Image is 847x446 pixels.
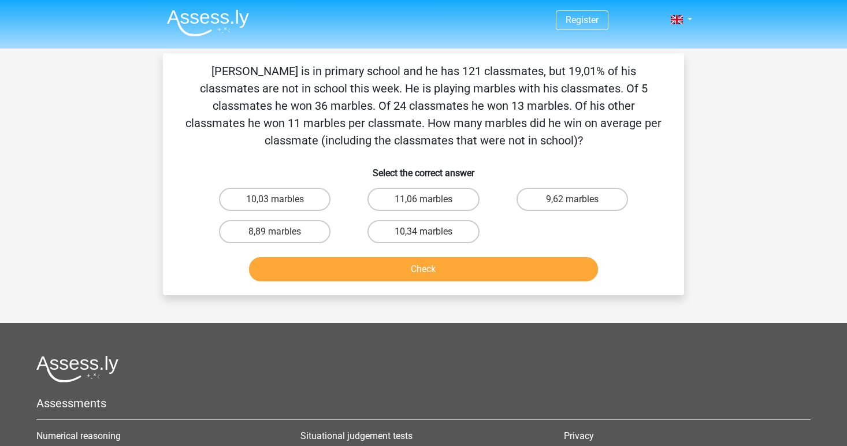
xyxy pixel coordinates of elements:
[181,158,666,179] h6: Select the correct answer
[300,430,413,441] a: Situational judgement tests
[36,430,121,441] a: Numerical reasoning
[566,14,599,25] a: Register
[219,188,330,211] label: 10,03 marbles
[36,355,118,382] img: Assessly logo
[564,430,594,441] a: Privacy
[219,220,330,243] label: 8,89 marbles
[36,396,811,410] h5: Assessments
[517,188,628,211] label: 9,62 marbles
[167,9,249,36] img: Assessly
[249,257,599,281] button: Check
[367,188,479,211] label: 11,06 marbles
[181,62,666,149] p: [PERSON_NAME] is in primary school and he has 121 classmates, but 19,01% of his classmates are no...
[367,220,479,243] label: 10,34 marbles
